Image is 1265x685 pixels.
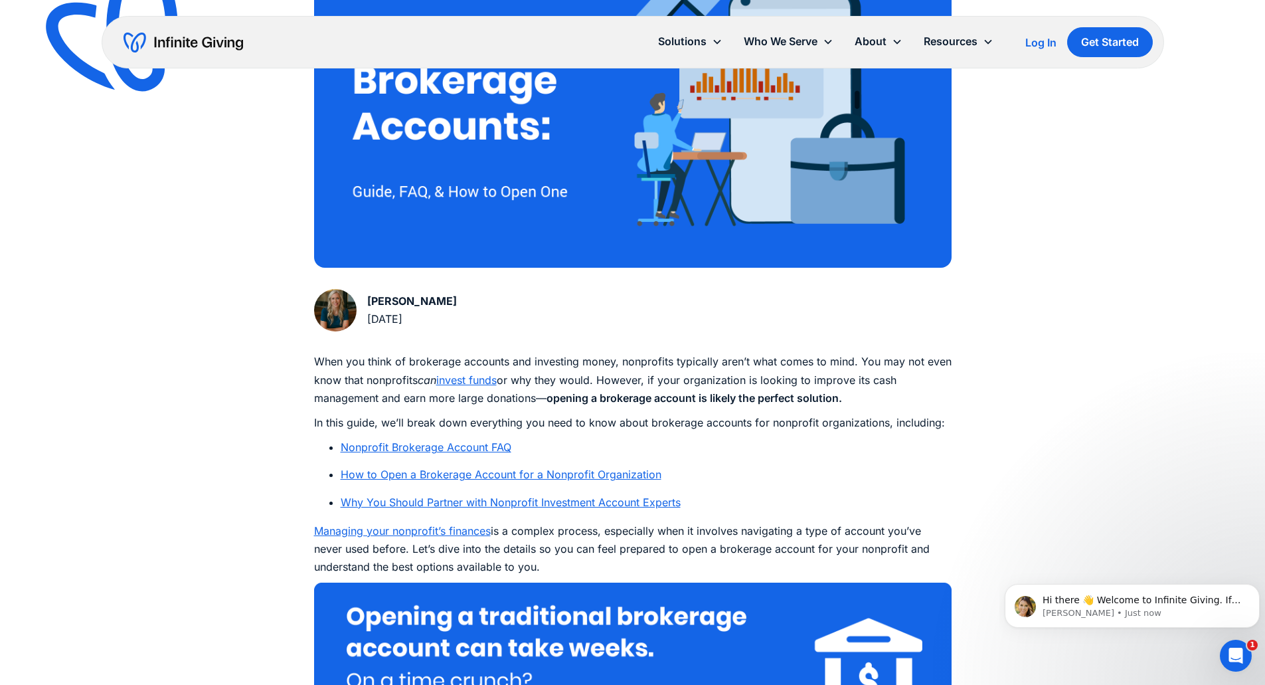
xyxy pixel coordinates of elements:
div: [PERSON_NAME] [367,292,457,310]
div: About [844,27,913,56]
a: [PERSON_NAME][DATE] [314,289,457,332]
div: Who We Serve [744,33,817,50]
a: Managing your nonprofit’s finances [314,524,491,538]
p: is a complex process, especially when it involves navigating a type of account you’ve never used ... [314,522,952,577]
iframe: Intercom notifications message [999,556,1265,649]
div: Resources [913,27,1004,56]
div: Who We Serve [733,27,844,56]
p: In this guide, we’ll break down everything you need to know about brokerage accounts for nonprofi... [314,414,952,432]
a: invest funds [436,373,497,387]
div: Log In [1025,37,1056,48]
em: can [418,373,436,387]
div: Solutions [647,27,733,56]
a: Nonprofit Brokerage Account FAQ [341,440,511,454]
a: Why You Should Partner with Nonprofit Investment Account Experts [341,496,681,509]
div: [DATE] [367,310,457,328]
iframe: Intercom live chat [1220,640,1252,672]
div: Resources [924,33,977,50]
a: Log In [1025,35,1056,50]
span: 1 [1247,640,1258,650]
div: About [855,33,886,50]
div: Solutions [658,33,707,50]
a: Get Started [1067,27,1153,57]
strong: opening a brokerage account is likely the perfect solution. [547,391,842,405]
a: home [124,32,243,53]
a: How to Open a Brokerage Account for a Nonprofit Organization [341,468,661,481]
p: When you think of brokerage accounts and investing money, nonprofits typically aren’t what comes ... [314,353,952,407]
